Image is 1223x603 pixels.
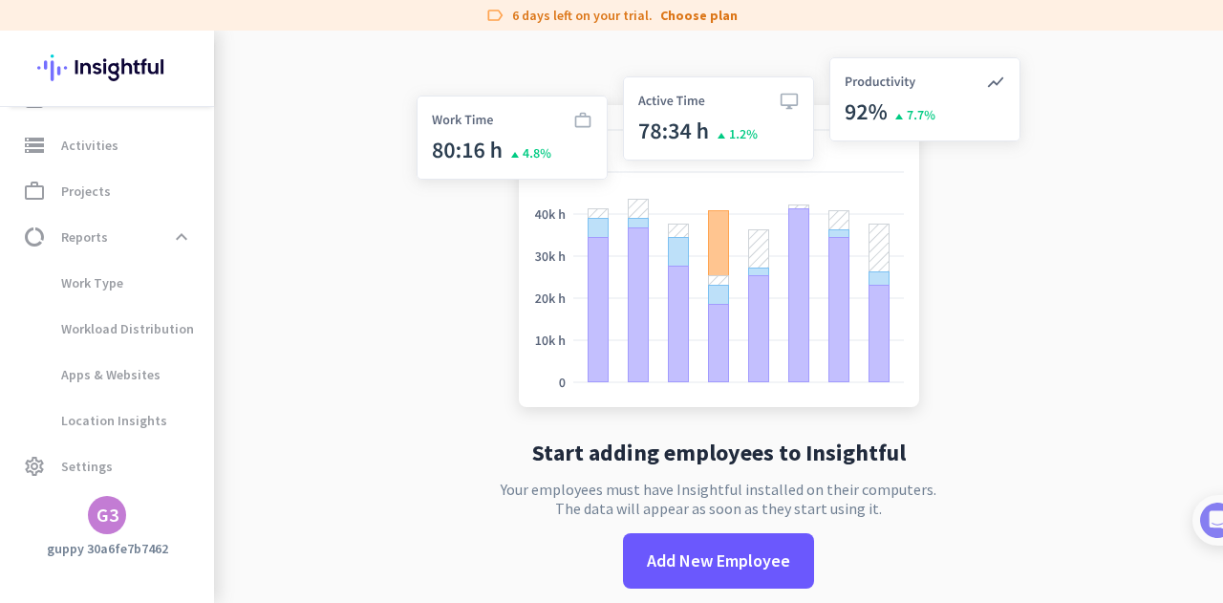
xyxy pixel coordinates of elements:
[4,443,214,489] a: settingsSettings
[61,226,108,248] span: Reports
[61,455,113,478] span: Settings
[97,506,118,525] div: G3
[647,549,790,573] span: Add New Employee
[4,398,214,443] a: Location Insights
[4,352,214,398] a: Apps & Websites
[532,441,906,464] h2: Start adding employees to Insightful
[4,214,214,260] a: data_usageReportsexpand_less
[23,180,46,203] i: work_outline
[19,398,167,443] span: Location Insights
[23,455,46,478] i: settings
[61,134,118,157] span: Activities
[19,306,194,352] span: Workload Distribution
[485,6,504,25] i: label
[660,6,738,25] a: Choose plan
[164,220,199,254] button: expand_less
[4,168,214,214] a: work_outlineProjects
[23,134,46,157] i: storage
[4,122,214,168] a: storageActivities
[19,260,123,306] span: Work Type
[61,180,111,203] span: Projects
[623,533,814,589] button: Add New Employee
[19,352,161,398] span: Apps & Websites
[4,260,214,306] a: Work Type
[37,31,177,105] img: Insightful logo
[402,46,1035,426] img: no-search-results
[4,306,214,352] a: Workload Distribution
[501,480,936,518] p: Your employees must have Insightful installed on their computers. The data will appear as soon as...
[23,226,46,248] i: data_usage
